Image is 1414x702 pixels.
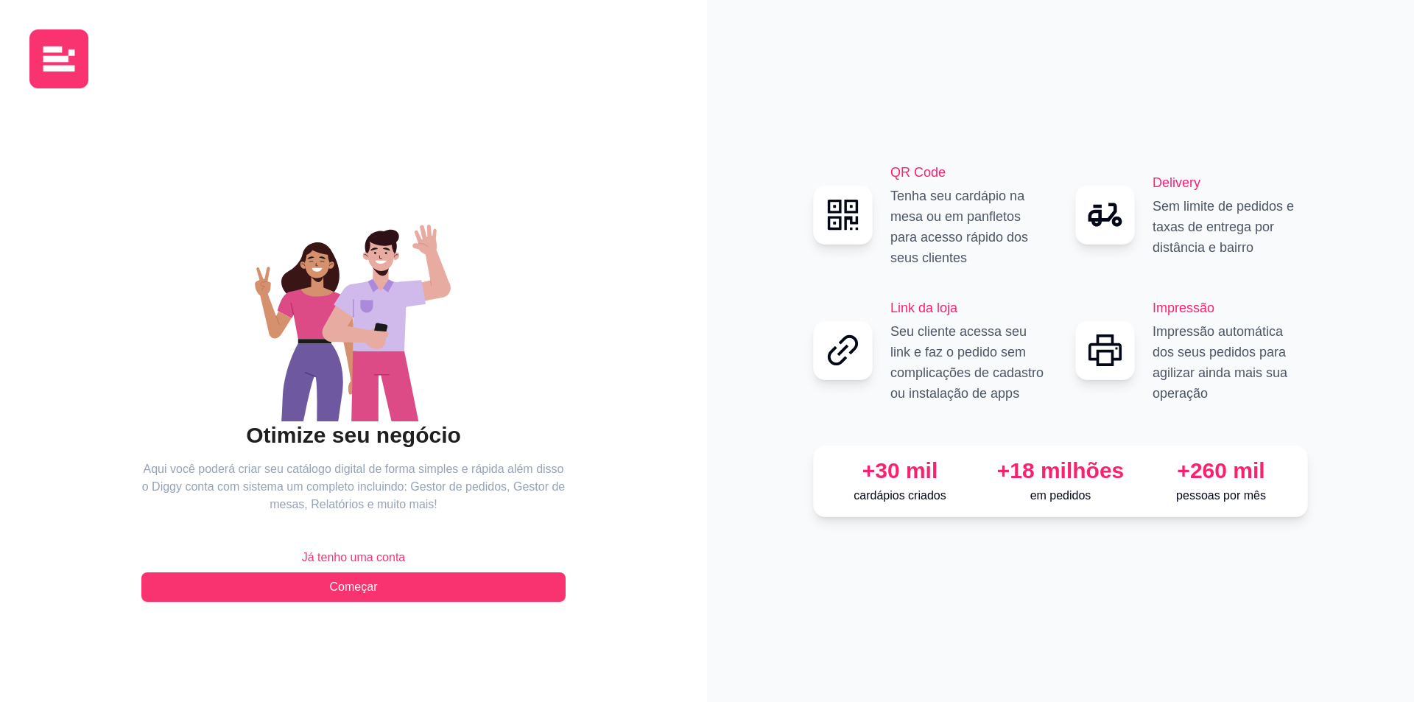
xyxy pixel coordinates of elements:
[890,298,1046,318] h2: Link da loja
[141,421,566,449] h2: Otimize seu negócio
[1153,172,1308,193] h2: Delivery
[1153,298,1308,318] h2: Impressão
[826,457,974,484] div: +30 mil
[141,200,566,421] div: animation
[986,487,1135,505] p: em pedidos
[890,186,1046,268] p: Tenha seu cardápio na mesa ou em panfletos para acesso rápido dos seus clientes
[1147,487,1295,505] p: pessoas por mês
[890,321,1046,404] p: Seu cliente acessa seu link e faz o pedido sem complicações de cadastro ou instalação de apps
[890,162,1046,183] h2: QR Code
[330,578,378,596] span: Começar
[302,549,406,566] span: Já tenho uma conta
[141,460,566,513] article: Aqui você poderá criar seu catálogo digital de forma simples e rápida além disso o Diggy conta co...
[1153,321,1308,404] p: Impressão automática dos seus pedidos para agilizar ainda mais sua operação
[1147,457,1295,484] div: +260 mil
[986,457,1135,484] div: +18 milhões
[826,487,974,505] p: cardápios criados
[141,543,566,572] button: Já tenho uma conta
[141,572,566,602] button: Começar
[1153,196,1308,258] p: Sem limite de pedidos e taxas de entrega por distância e bairro
[29,29,88,88] img: logo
